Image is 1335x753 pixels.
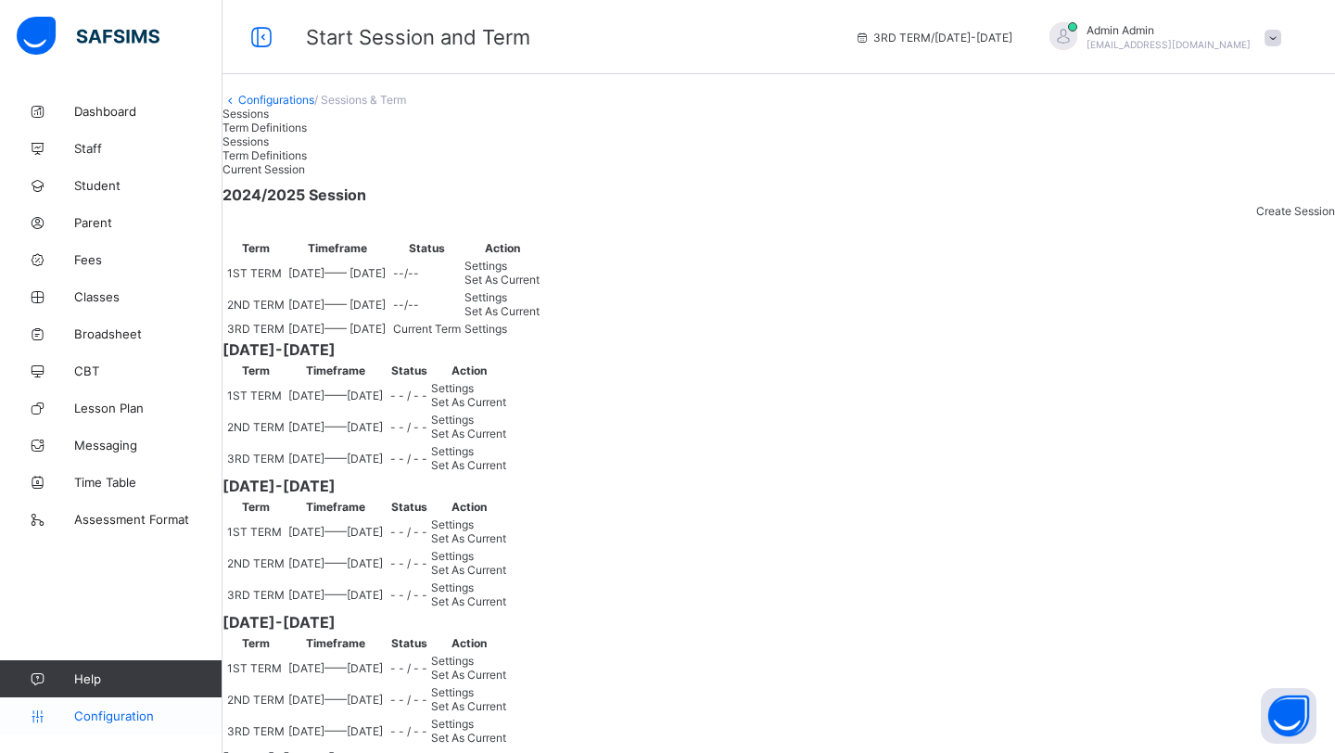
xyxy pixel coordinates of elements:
[288,693,383,707] span: [DATE] —— [DATE]
[431,381,474,395] span: Settings
[74,401,222,415] span: Lesson Plan
[431,717,474,731] span: Settings
[74,671,222,686] span: Help
[287,499,384,515] th: Timeframe
[222,134,269,148] span: Sessions
[74,708,222,723] span: Configuration
[288,322,386,336] span: [DATE] —— [DATE]
[222,162,305,176] span: Current Session
[288,420,383,434] span: [DATE] —— [DATE]
[431,458,506,472] span: Set As Current
[222,613,1335,632] span: [DATE]-[DATE]
[227,452,285,466] span: 3RD TERM
[74,215,222,230] span: Parent
[431,699,506,713] span: Set As Current
[288,452,383,466] span: [DATE] —— [DATE]
[227,298,285,312] span: 2ND TERM
[226,499,286,515] th: Term
[464,304,540,318] span: Set As Current
[389,499,428,515] th: Status
[390,420,427,434] span: - - / - -
[431,563,506,577] span: Set As Current
[464,273,540,287] span: Set As Current
[314,93,406,107] span: / Sessions & Term
[226,240,286,256] th: Term
[431,531,506,545] span: Set As Current
[390,525,427,539] span: - - / - -
[288,525,383,539] span: [DATE] —— [DATE]
[288,556,383,570] span: [DATE] —— [DATE]
[287,240,387,256] th: Timeframe
[390,389,427,402] span: - - / - -
[464,290,507,304] span: Settings
[227,322,285,336] span: 3RD TERM
[392,258,462,287] td: --/--
[464,259,507,273] span: Settings
[430,635,507,651] th: Action
[238,93,314,107] a: Configurations
[74,512,222,527] span: Assessment Format
[389,363,428,378] th: Status
[227,556,285,570] span: 2ND TERM
[1087,23,1251,37] span: Admin Admin
[288,661,383,675] span: [DATE] —— [DATE]
[226,635,286,651] th: Term
[227,525,282,539] span: 1ST TERM
[288,588,383,602] span: [DATE] —— [DATE]
[227,588,285,602] span: 3RD TERM
[287,363,384,378] th: Timeframe
[1256,204,1335,218] span: Create Session
[390,724,427,738] span: - - / - -
[392,289,462,319] td: --/--
[431,731,506,745] span: Set As Current
[430,499,507,515] th: Action
[431,685,474,699] span: Settings
[390,661,427,675] span: - - / - -
[74,104,222,119] span: Dashboard
[222,185,1335,204] span: 2024/2025 Session
[227,661,282,675] span: 1ST TERM
[431,668,506,682] span: Set As Current
[390,452,427,466] span: - - / - -
[74,178,222,193] span: Student
[431,581,474,594] span: Settings
[227,693,285,707] span: 2ND TERM
[287,635,384,651] th: Timeframe
[74,438,222,453] span: Messaging
[1087,39,1251,50] span: [EMAIL_ADDRESS][DOMAIN_NAME]
[431,549,474,563] span: Settings
[227,724,285,738] span: 3RD TERM
[1261,688,1316,744] button: Open asap
[288,266,386,280] span: [DATE] —— [DATE]
[288,389,383,402] span: [DATE] —— [DATE]
[431,654,474,668] span: Settings
[430,363,507,378] th: Action
[222,107,269,121] span: Sessions
[1031,22,1290,53] div: AdminAdmin
[74,326,222,341] span: Broadsheet
[306,25,530,49] span: Start Session and Term
[227,420,285,434] span: 2ND TERM
[390,588,427,602] span: - - / - -
[464,322,507,336] span: Settings
[393,322,461,336] span: Current Term
[222,121,307,134] span: Term Definitions
[227,389,282,402] span: 1ST TERM
[222,340,1335,359] span: [DATE]-[DATE]
[431,427,506,440] span: Set As Current
[74,364,222,378] span: CBT
[227,266,282,280] span: 1ST TERM
[431,517,474,531] span: Settings
[464,240,540,256] th: Action
[431,395,506,409] span: Set As Current
[222,477,1335,495] span: [DATE]-[DATE]
[431,444,474,458] span: Settings
[389,635,428,651] th: Status
[431,413,474,427] span: Settings
[431,594,506,608] span: Set As Current
[222,148,307,162] span: Term Definitions
[74,252,222,267] span: Fees
[74,475,222,490] span: Time Table
[855,31,1012,45] span: session/term information
[390,556,427,570] span: - - / - -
